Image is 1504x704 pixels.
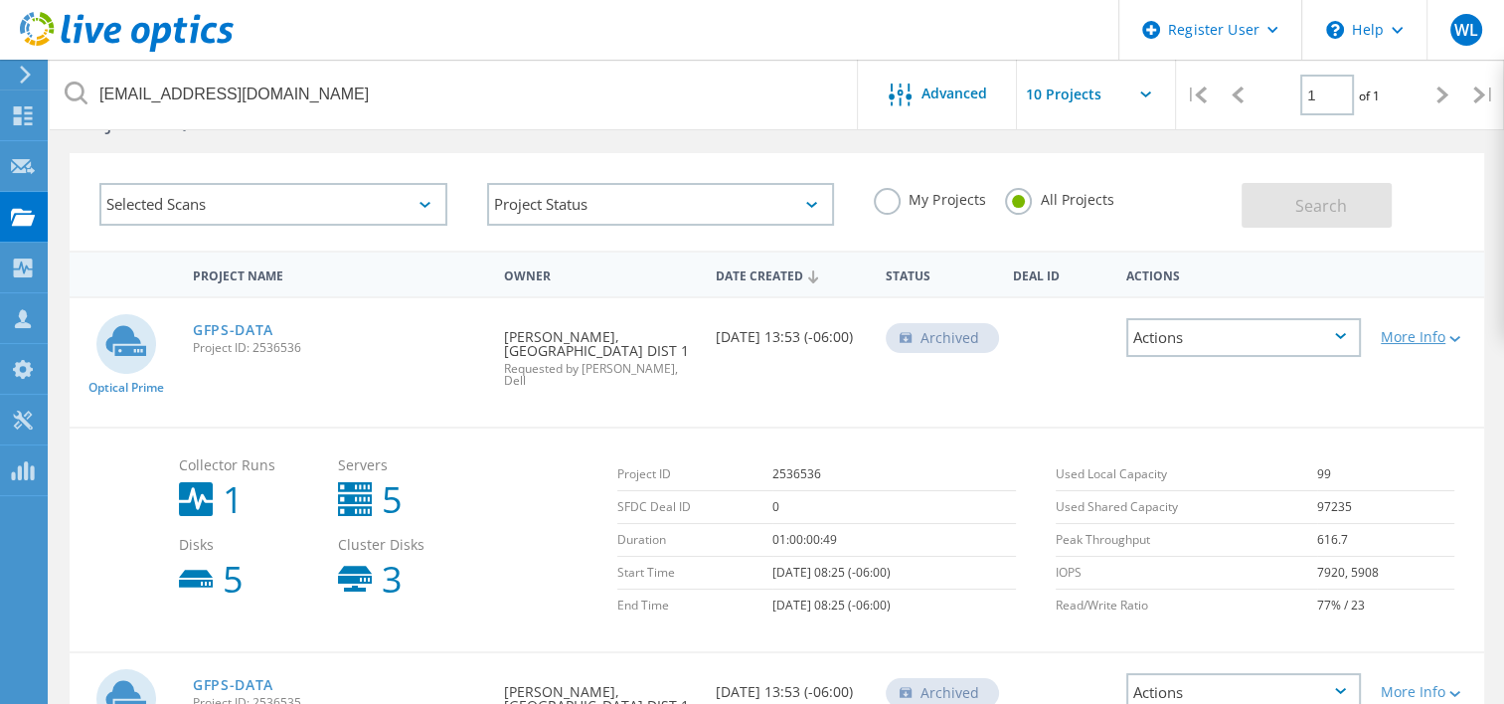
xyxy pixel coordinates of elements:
a: Live Optics Dashboard [20,42,234,56]
td: 99 [1317,458,1454,491]
a: GFPS-DATA [193,323,273,337]
div: Archived [886,323,999,353]
td: Peak Throughput [1056,524,1317,557]
div: | [1463,60,1504,130]
td: 0 [772,491,1016,524]
div: [PERSON_NAME], [GEOGRAPHIC_DATA] DIST 1 [494,298,706,407]
span: Project ID: 2536536 [193,342,484,354]
td: Project ID [617,458,772,491]
td: [DATE] 08:25 (-06:00) [772,557,1016,590]
b: 5 [223,562,244,598]
svg: \n [1326,21,1344,39]
td: Duration [617,524,772,557]
div: More Info [1381,685,1474,699]
label: My Projects [874,188,985,207]
span: Disks [179,538,318,552]
b: 3 [382,562,403,598]
div: Project Name [183,256,494,292]
td: 01:00:00:49 [772,524,1016,557]
div: Status [876,256,1003,292]
div: [DATE] 13:53 (-06:00) [706,298,876,364]
b: 1 [223,482,244,518]
td: 7920, 5908 [1317,557,1454,590]
td: SFDC Deal ID [617,491,772,524]
div: Owner [494,256,706,292]
input: Search projects by name, owner, ID, company, etc [50,60,859,129]
span: Collector Runs [179,458,318,472]
td: IOPS [1056,557,1317,590]
td: Used Local Capacity [1056,458,1317,491]
div: Actions [1116,256,1371,292]
div: | [1176,60,1217,130]
span: Advanced [921,87,987,100]
td: Read/Write Ratio [1056,590,1317,622]
td: 77% / 23 [1317,590,1454,622]
span: Search [1295,195,1347,217]
td: End Time [617,590,772,622]
span: Servers [338,458,477,472]
td: 616.7 [1317,524,1454,557]
td: Start Time [617,557,772,590]
div: More Info [1381,330,1474,344]
div: Actions [1126,318,1361,357]
div: Selected Scans [99,183,447,226]
span: Optical Prime [88,382,164,394]
a: GFPS-DATA [193,678,273,692]
div: Date Created [706,256,876,293]
div: Deal Id [1003,256,1116,292]
div: Project Status [487,183,835,226]
span: Requested by [PERSON_NAME], Dell [504,363,696,387]
td: 97235 [1317,491,1454,524]
span: of 1 [1359,88,1380,104]
b: 5 [382,482,403,518]
td: [DATE] 08:25 (-06:00) [772,590,1016,622]
span: Cluster Disks [338,538,477,552]
td: Used Shared Capacity [1056,491,1317,524]
td: 2536536 [772,458,1016,491]
label: All Projects [1005,188,1113,207]
button: Search [1242,183,1392,228]
span: WL [1453,22,1477,38]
